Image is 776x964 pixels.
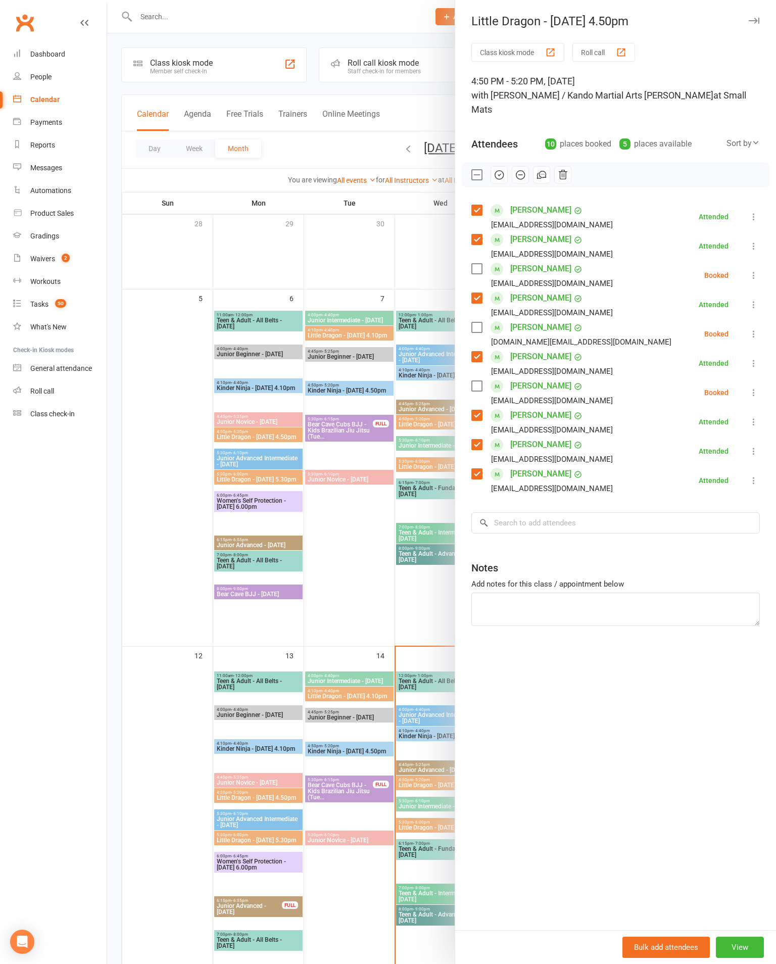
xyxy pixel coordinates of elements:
[13,157,107,179] a: Messages
[30,186,71,195] div: Automations
[13,316,107,339] a: What's New
[699,360,729,367] div: Attended
[30,73,52,81] div: People
[699,477,729,484] div: Attended
[491,482,613,495] div: [EMAIL_ADDRESS][DOMAIN_NAME]
[491,277,613,290] div: [EMAIL_ADDRESS][DOMAIN_NAME]
[13,293,107,316] a: Tasks 50
[491,365,613,378] div: [EMAIL_ADDRESS][DOMAIN_NAME]
[13,270,107,293] a: Workouts
[13,43,107,66] a: Dashboard
[12,10,37,35] a: Clubworx
[30,410,75,418] div: Class check-in
[30,255,55,263] div: Waivers
[471,43,564,62] button: Class kiosk mode
[699,301,729,308] div: Attended
[572,43,635,62] button: Roll call
[30,387,54,395] div: Roll call
[10,930,34,954] div: Open Intercom Messenger
[455,14,776,28] div: Little Dragon - [DATE] 4.50pm
[30,232,59,240] div: Gradings
[13,248,107,270] a: Waivers 2
[699,243,729,250] div: Attended
[30,300,48,308] div: Tasks
[699,448,729,455] div: Attended
[13,357,107,380] a: General attendance kiosk mode
[510,466,571,482] a: [PERSON_NAME]
[491,306,613,319] div: [EMAIL_ADDRESS][DOMAIN_NAME]
[491,218,613,231] div: [EMAIL_ADDRESS][DOMAIN_NAME]
[699,213,729,220] div: Attended
[471,578,760,590] div: Add notes for this class / appointment below
[545,137,611,151] div: places booked
[30,277,61,285] div: Workouts
[510,349,571,365] a: [PERSON_NAME]
[510,378,571,394] a: [PERSON_NAME]
[491,248,613,261] div: [EMAIL_ADDRESS][DOMAIN_NAME]
[13,225,107,248] a: Gradings
[622,937,710,958] button: Bulk add attendees
[699,418,729,425] div: Attended
[30,364,92,372] div: General attendance
[13,179,107,202] a: Automations
[13,202,107,225] a: Product Sales
[510,202,571,218] a: [PERSON_NAME]
[491,453,613,466] div: [EMAIL_ADDRESS][DOMAIN_NAME]
[619,137,692,151] div: places available
[716,937,764,958] button: View
[510,407,571,423] a: [PERSON_NAME]
[471,512,760,534] input: Search to add attendees
[510,290,571,306] a: [PERSON_NAME]
[704,272,729,279] div: Booked
[30,209,74,217] div: Product Sales
[491,394,613,407] div: [EMAIL_ADDRESS][DOMAIN_NAME]
[619,138,630,150] div: 5
[30,323,67,331] div: What's New
[510,231,571,248] a: [PERSON_NAME]
[13,380,107,403] a: Roll call
[30,95,60,104] div: Calendar
[510,261,571,277] a: [PERSON_NAME]
[13,403,107,425] a: Class kiosk mode
[491,335,671,349] div: [DOMAIN_NAME][EMAIL_ADDRESS][DOMAIN_NAME]
[30,141,55,149] div: Reports
[13,66,107,88] a: People
[471,74,760,117] div: 4:50 PM - 5:20 PM, [DATE]
[545,138,556,150] div: 10
[471,90,713,101] span: with [PERSON_NAME] / Kando Martial Arts [PERSON_NAME]
[510,319,571,335] a: [PERSON_NAME]
[13,134,107,157] a: Reports
[30,50,65,58] div: Dashboard
[726,137,760,150] div: Sort by
[491,423,613,437] div: [EMAIL_ADDRESS][DOMAIN_NAME]
[30,118,62,126] div: Payments
[13,88,107,111] a: Calendar
[704,330,729,338] div: Booked
[704,389,729,396] div: Booked
[30,164,62,172] div: Messages
[471,137,518,151] div: Attendees
[13,111,107,134] a: Payments
[471,561,498,575] div: Notes
[62,254,70,262] span: 2
[510,437,571,453] a: [PERSON_NAME]
[55,299,66,308] span: 50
